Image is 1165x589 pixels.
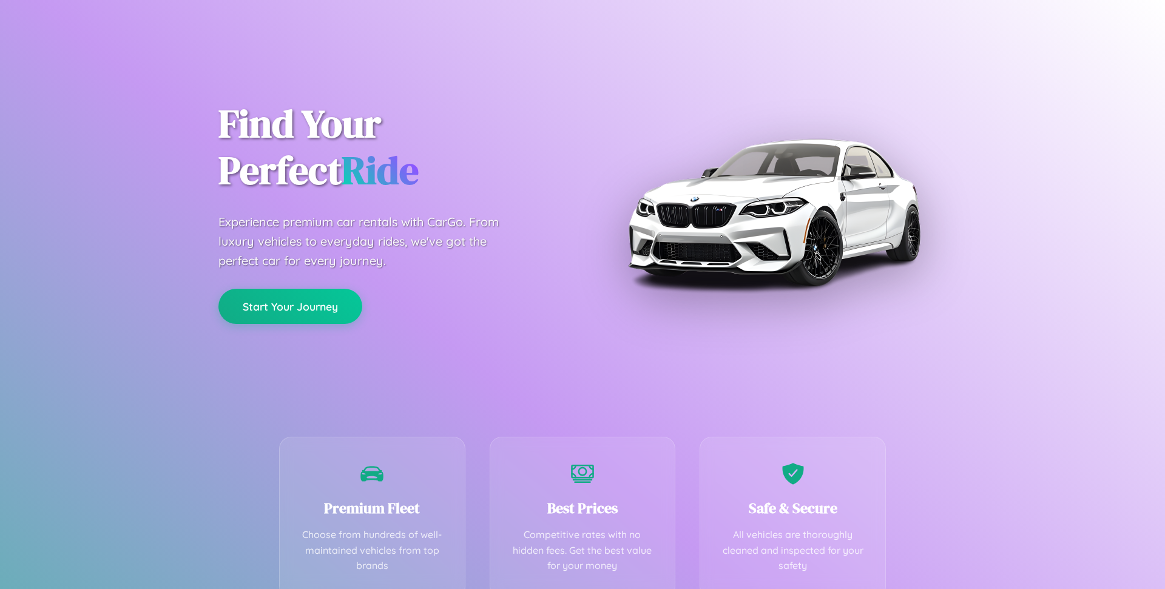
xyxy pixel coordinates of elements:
img: Premium BMW car rental vehicle [622,61,925,364]
h3: Safe & Secure [718,498,867,518]
p: All vehicles are thoroughly cleaned and inspected for your safety [718,527,867,574]
h1: Find Your Perfect [218,101,564,194]
button: Start Your Journey [218,289,362,324]
p: Competitive rates with no hidden fees. Get the best value for your money [508,527,657,574]
h3: Best Prices [508,498,657,518]
p: Experience premium car rentals with CarGo. From luxury vehicles to everyday rides, we've got the ... [218,212,522,271]
h3: Premium Fleet [298,498,447,518]
p: Choose from hundreds of well-maintained vehicles from top brands [298,527,447,574]
span: Ride [342,144,419,197]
